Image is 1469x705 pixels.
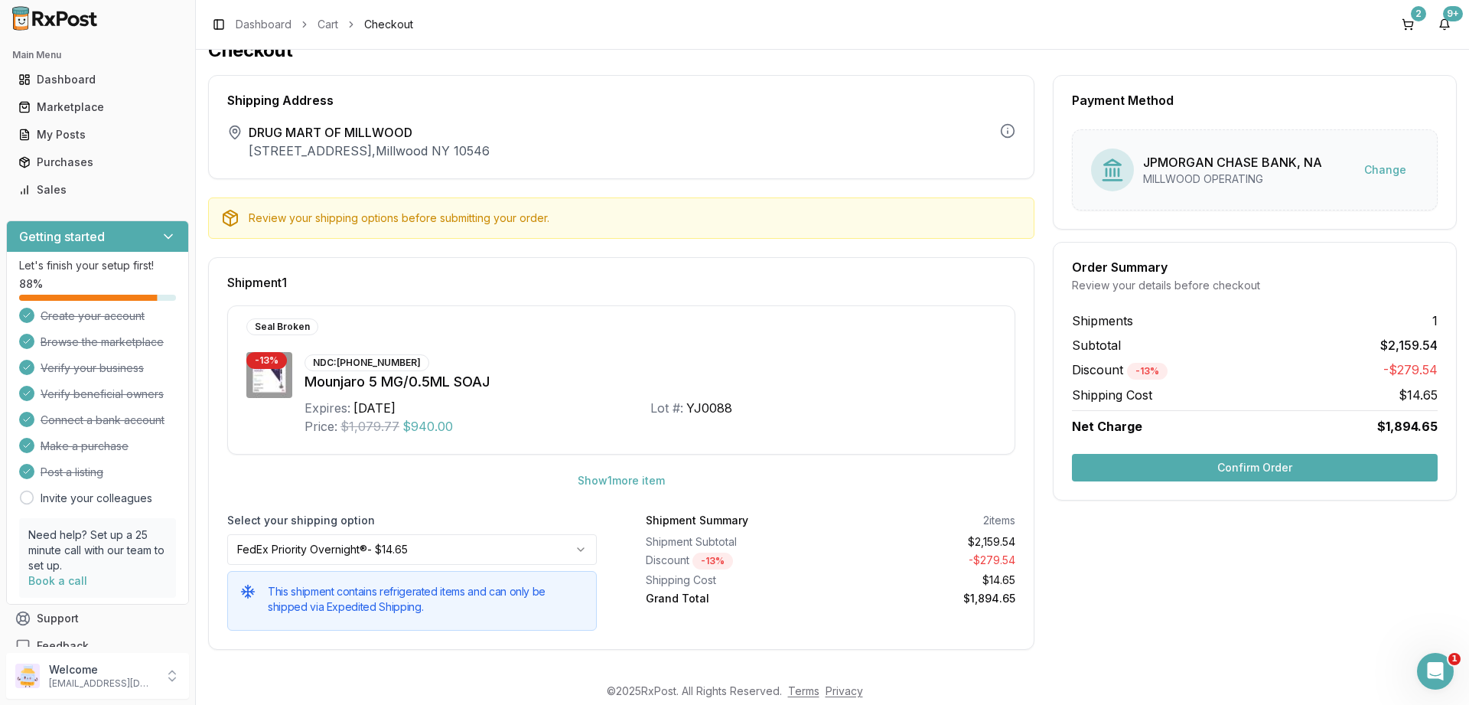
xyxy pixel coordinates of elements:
h5: This shipment contains refrigerated items and can only be shipped via Expedited Shipping. [268,584,584,615]
div: Shipment Subtotal [646,534,825,550]
div: Review your details before checkout [1072,278,1438,293]
span: Checkout [364,17,413,32]
span: $14.65 [1399,386,1438,404]
span: Subtotal [1072,336,1121,354]
button: Purchases [6,150,189,175]
a: Dashboard [236,17,292,32]
div: Grand Total [646,591,825,606]
a: My Posts [12,121,183,149]
div: Payment Method [1072,94,1438,106]
span: $1,079.77 [340,417,399,436]
div: - $279.54 [837,553,1016,570]
div: - 13 % [1127,363,1168,380]
div: $14.65 [837,573,1016,588]
span: Connect a bank account [41,413,164,428]
div: Shipment Summary [646,513,748,528]
span: $1,894.65 [1377,417,1438,436]
div: - 13 % [692,553,733,570]
a: Marketplace [12,93,183,121]
iframe: Intercom live chat [1417,653,1454,690]
span: Create your account [41,308,145,324]
p: Need help? Set up a 25 minute call with our team to set up. [28,527,167,573]
p: [STREET_ADDRESS] , Millwood NY 10546 [249,142,490,160]
div: NDC: [PHONE_NUMBER] [305,354,429,371]
div: Marketplace [18,100,177,115]
button: Sales [6,178,189,202]
button: 2 [1396,12,1420,37]
img: User avatar [15,664,40,688]
button: Feedback [6,632,189,660]
span: Post a listing [41,465,103,480]
div: Shipping Cost [646,573,825,588]
label: Select your shipping option [227,513,597,528]
p: [EMAIL_ADDRESS][DOMAIN_NAME] [49,677,155,690]
span: Feedback [37,638,89,654]
p: Welcome [49,662,155,677]
span: $940.00 [402,417,453,436]
div: Dashboard [18,72,177,87]
span: Shipping Cost [1072,386,1152,404]
button: Marketplace [6,95,189,119]
div: 9+ [1443,6,1463,21]
span: Shipment 1 [227,276,287,289]
div: My Posts [18,127,177,142]
span: $2,159.54 [1380,336,1438,354]
div: [DATE] [353,399,396,417]
div: $1,894.65 [837,591,1016,606]
h3: Getting started [19,227,105,246]
button: Dashboard [6,67,189,92]
span: Make a purchase [41,439,129,454]
button: Change [1352,156,1419,184]
h2: Main Menu [12,49,183,61]
div: Purchases [18,155,177,170]
a: Sales [12,176,183,204]
div: Lot #: [650,399,683,417]
div: YJ0088 [686,399,732,417]
a: Dashboard [12,66,183,93]
img: Mounjaro 5 MG/0.5ML SOAJ [246,352,292,398]
button: Support [6,605,189,632]
p: Let's finish your setup first! [19,258,176,273]
button: Confirm Order [1072,454,1438,481]
div: MILLWOOD OPERATING [1143,171,1322,187]
span: Browse the marketplace [41,335,164,350]
a: Purchases [12,149,183,176]
span: DRUG MART OF MILLWOOD [249,123,490,142]
span: Discount [1072,362,1168,377]
div: Expires: [305,399,350,417]
a: Terms [788,684,819,697]
div: Mounjaro 5 MG/0.5ML SOAJ [305,371,996,393]
div: Sales [18,182,177,197]
span: -$279.54 [1383,361,1438,380]
div: 2 [1411,6,1426,21]
nav: breadcrumb [236,17,413,32]
div: Review your shipping options before submitting your order. [249,211,1021,226]
span: Verify your business [41,361,144,376]
div: $2,159.54 [837,534,1016,550]
div: Seal Broken [246,318,318,335]
button: Show1more item [565,467,677,494]
div: JPMORGAN CHASE BANK, NA [1143,153,1322,171]
a: Book a call [28,574,87,587]
span: Net Charge [1072,419,1142,434]
a: Invite your colleagues [41,491,152,506]
div: Shipping Address [227,94,1015,106]
span: Verify beneficial owners [41,387,164,402]
a: Cart [318,17,338,32]
button: 9+ [1432,12,1457,37]
span: 1 [1432,312,1438,330]
div: - 13 % [246,352,287,369]
span: 1 [1448,653,1461,665]
span: Shipments [1072,312,1133,330]
div: Price: [305,417,337,436]
div: Discount [646,553,825,570]
button: My Posts [6,122,189,147]
h1: Checkout [208,38,1457,63]
a: Privacy [826,684,863,697]
img: RxPost Logo [6,6,104,31]
div: 2 items [983,513,1015,528]
div: Order Summary [1072,261,1438,273]
span: 88 % [19,276,43,292]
